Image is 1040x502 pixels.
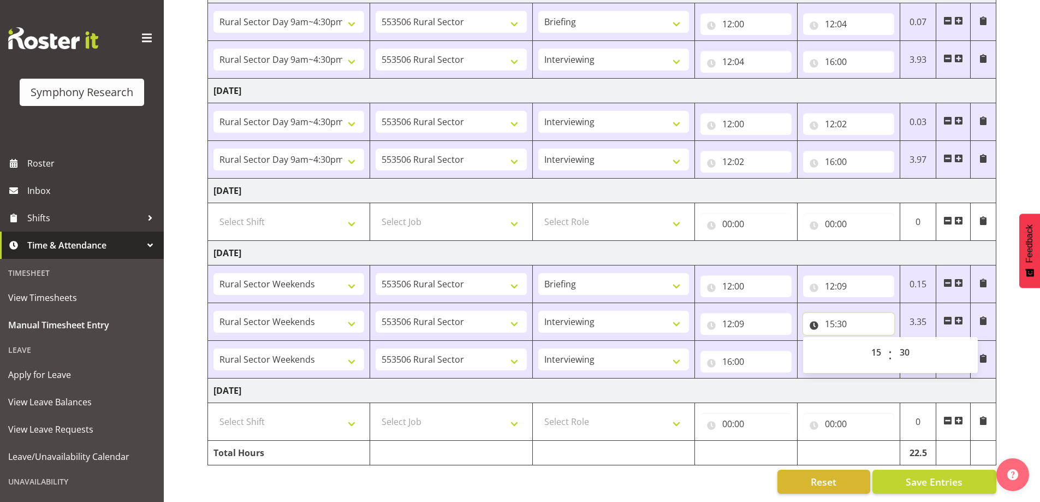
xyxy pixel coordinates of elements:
div: Leave [3,339,161,361]
a: View Leave Requests [3,416,161,443]
span: Time & Attendance [27,237,142,253]
span: Manual Timesheet Entry [8,317,156,333]
span: : [888,341,892,369]
span: Roster [27,155,158,172]
td: [DATE] [208,241,996,265]
input: Click to select... [803,413,894,435]
input: Click to select... [803,113,894,135]
td: 0.07 [900,3,936,41]
td: 3.35 [900,303,936,341]
img: help-xxl-2.png [1007,469,1018,480]
input: Click to select... [803,151,894,173]
button: Feedback - Show survey [1019,214,1040,288]
td: [DATE] [208,79,996,103]
input: Click to select... [700,313,792,335]
div: Symphony Research [31,84,133,101]
input: Click to select... [803,275,894,297]
input: Click to select... [803,51,894,73]
input: Click to select... [803,213,894,235]
input: Click to select... [700,351,792,373]
div: Unavailability [3,470,161,493]
input: Click to select... [700,13,792,35]
td: 0 [900,203,936,241]
img: Rosterit website logo [8,27,98,49]
a: View Leave Balances [3,388,161,416]
span: Reset [811,475,836,489]
td: 0.03 [900,103,936,141]
input: Click to select... [700,213,792,235]
a: Leave/Unavailability Calendar [3,443,161,470]
span: View Leave Balances [8,394,156,410]
span: Shifts [27,210,142,226]
td: 22.5 [900,441,936,465]
span: Save Entries [906,475,962,489]
td: 0 [900,403,936,441]
td: 3.93 [900,41,936,79]
a: Apply for Leave [3,361,161,388]
span: View Leave Requests [8,421,156,438]
span: Apply for Leave [8,367,156,383]
input: Click to select... [700,151,792,173]
a: Manual Timesheet Entry [3,311,161,339]
span: Inbox [27,182,158,199]
input: Click to select... [803,313,894,335]
span: View Timesheets [8,290,156,306]
button: Save Entries [872,470,996,494]
td: [DATE] [208,379,996,403]
td: Total Hours [208,441,370,465]
a: View Timesheets [3,284,161,311]
input: Click to select... [700,51,792,73]
td: 3.97 [900,141,936,179]
span: Leave/Unavailability Calendar [8,448,156,465]
input: Click to select... [700,275,792,297]
td: [DATE] [208,179,996,203]
button: Reset [777,470,870,494]
span: Feedback [1025,225,1035,263]
td: 0.15 [900,265,936,303]
div: Timesheet [3,262,161,284]
input: Click to select... [700,413,792,435]
input: Click to select... [803,13,894,35]
input: Click to select... [700,113,792,135]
